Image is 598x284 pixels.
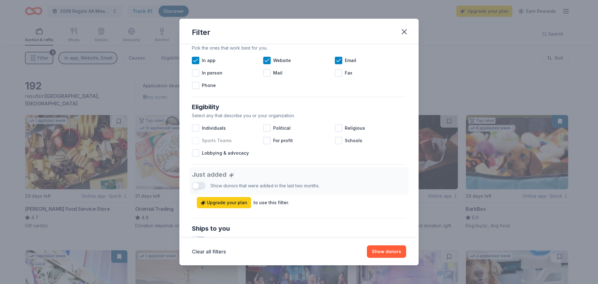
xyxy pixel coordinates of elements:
div: Ships to you [192,224,406,233]
span: Religious [345,124,365,132]
button: Show donors [367,245,406,258]
span: Mail [273,69,282,77]
span: In person [202,69,222,77]
span: Phone [202,82,216,89]
span: Upgrade your plan [201,199,247,206]
span: For profit [273,137,293,144]
span: Show donors that can ship products to you. [211,237,300,242]
span: Sports Teams [202,137,232,144]
div: Select any that describe you or your organization. [192,112,406,119]
span: Fax [345,69,352,77]
div: Filter [192,27,210,37]
span: Political [273,124,291,132]
span: Lobbying & advocacy [202,149,249,157]
button: Clear all filters [192,248,226,255]
span: Schools [345,137,362,144]
a: Upgrade your plan [197,197,251,208]
span: Individuals [202,124,226,132]
div: Pick the ones that work best for you. [192,44,406,52]
span: Email [345,57,356,64]
div: Eligibility [192,102,406,112]
span: Website [273,57,291,64]
span: In app [202,57,216,64]
div: to use this filter. [254,199,289,206]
